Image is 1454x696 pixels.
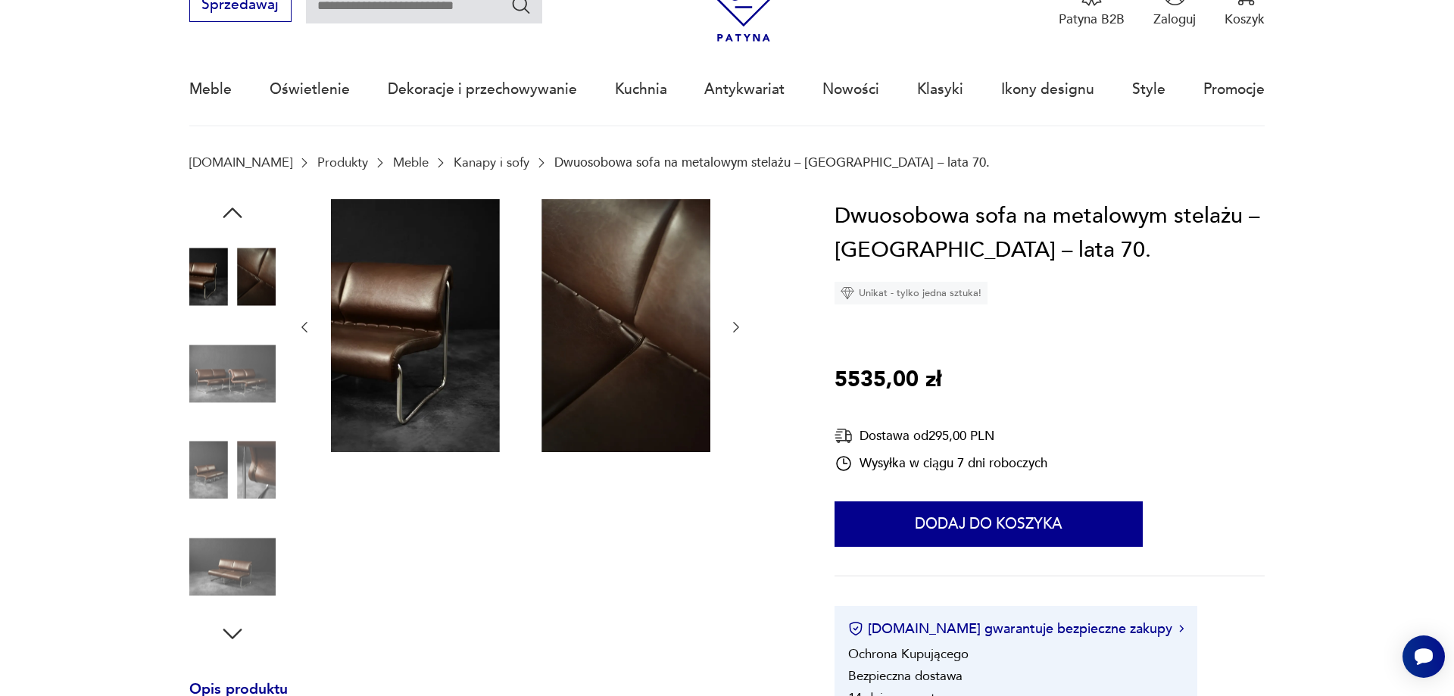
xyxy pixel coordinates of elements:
[454,155,529,170] a: Kanapy i sofy
[1132,55,1165,124] a: Style
[393,155,429,170] a: Meble
[835,501,1143,547] button: Dodaj do koszyka
[835,426,1047,445] div: Dostawa od 295,00 PLN
[835,199,1265,268] h1: Dwuosobowa sofa na metalowym stelażu – [GEOGRAPHIC_DATA] – lata 70.
[1001,55,1094,124] a: Ikony designu
[848,667,963,685] li: Bezpieczna dostawa
[331,199,710,452] img: Zdjęcie produktu Dwuosobowa sofa na metalowym stelażu – Niemcy – lata 70.
[848,621,863,636] img: Ikona certyfikatu
[822,55,879,124] a: Nowości
[615,55,667,124] a: Kuchnia
[835,363,941,398] p: 5535,00 zł
[848,620,1184,638] button: [DOMAIN_NAME] gwarantuje bezpieczne zakupy
[1225,11,1265,28] p: Koszyk
[388,55,577,124] a: Dekoracje i przechowywanie
[189,427,276,513] img: Zdjęcie produktu Dwuosobowa sofa na metalowym stelażu – Niemcy – lata 70.
[1179,625,1184,632] img: Ikona strzałki w prawo
[841,286,854,300] img: Ikona diamentu
[270,55,350,124] a: Oświetlenie
[835,454,1047,473] div: Wysyłka w ciągu 7 dni roboczych
[848,645,969,663] li: Ochrona Kupującego
[189,330,276,417] img: Zdjęcie produktu Dwuosobowa sofa na metalowym stelażu – Niemcy – lata 70.
[704,55,785,124] a: Antykwariat
[189,55,232,124] a: Meble
[1059,11,1125,28] p: Patyna B2B
[554,155,990,170] p: Dwuosobowa sofa na metalowym stelażu – [GEOGRAPHIC_DATA] – lata 70.
[189,234,276,320] img: Zdjęcie produktu Dwuosobowa sofa na metalowym stelażu – Niemcy – lata 70.
[1403,635,1445,678] iframe: Smartsupp widget button
[917,55,963,124] a: Klasyki
[189,523,276,610] img: Zdjęcie produktu Dwuosobowa sofa na metalowym stelażu – Niemcy – lata 70.
[189,155,292,170] a: [DOMAIN_NAME]
[835,426,853,445] img: Ikona dostawy
[1153,11,1196,28] p: Zaloguj
[317,155,368,170] a: Produkty
[835,282,988,304] div: Unikat - tylko jedna sztuka!
[1203,55,1265,124] a: Promocje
